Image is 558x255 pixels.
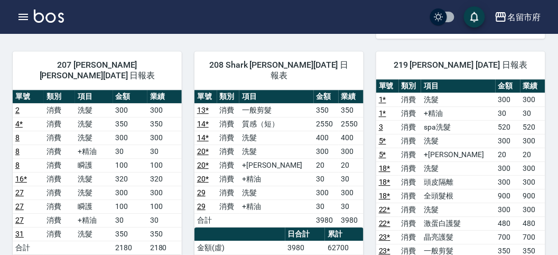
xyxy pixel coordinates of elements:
td: 480 [496,216,520,230]
td: 300 [113,186,147,199]
td: 洗髮 [421,203,495,216]
td: 300 [496,203,520,216]
td: 消費 [44,103,75,117]
td: 頭皮隔離 [421,175,495,189]
td: 消費 [399,120,422,134]
td: 消費 [399,189,422,203]
td: 350 [113,117,147,131]
td: +[PERSON_NAME] [239,158,313,172]
td: 洗髮 [239,144,313,158]
button: 名留市府 [490,6,545,28]
td: 3980 [314,213,339,227]
td: 消費 [217,186,240,199]
td: 350 [314,103,339,117]
td: 320 [147,172,182,186]
td: 洗髮 [239,131,313,144]
td: 300 [113,131,147,144]
td: 消費 [217,117,240,131]
td: 900 [520,189,545,203]
td: 全頭髮根 [421,189,495,203]
td: +精油 [239,172,313,186]
td: 消費 [399,230,422,244]
a: 2 [15,106,20,114]
td: 消費 [217,158,240,172]
td: 質感（短） [239,117,313,131]
td: 洗髮 [75,227,113,241]
td: 3980 [285,241,325,254]
td: 100 [147,199,182,213]
td: 20 [520,148,545,161]
td: 300 [496,161,520,175]
td: 300 [339,186,364,199]
td: 消費 [217,144,240,158]
td: 300 [314,144,339,158]
table: a dense table [194,90,364,227]
td: 300 [496,175,520,189]
td: 320 [113,172,147,186]
th: 單號 [376,79,399,93]
td: +精油 [75,213,113,227]
td: 2550 [339,117,364,131]
td: 消費 [217,172,240,186]
td: 洗髮 [75,186,113,199]
a: 3 [379,123,383,131]
td: 300 [147,103,182,117]
th: 金額 [314,90,339,104]
td: 洗髮 [421,161,495,175]
th: 日合計 [285,227,325,241]
td: 30 [147,213,182,227]
td: 350 [147,117,182,131]
td: +精油 [239,199,313,213]
th: 業績 [520,79,545,93]
a: 31 [15,230,24,238]
td: 一般剪髮 [239,103,313,117]
td: 350 [339,103,364,117]
td: 洗髮 [75,117,113,131]
td: 消費 [399,175,422,189]
td: 消費 [44,172,75,186]
td: 300 [496,93,520,106]
td: 2180 [147,241,182,254]
td: 洗髮 [239,186,313,199]
td: 30 [496,106,520,120]
th: 單號 [194,90,217,104]
td: spa洗髮 [421,120,495,134]
td: 消費 [399,106,422,120]
td: 30 [314,172,339,186]
table: a dense table [13,90,182,255]
button: save [464,6,485,28]
th: 業績 [147,90,182,104]
td: 合計 [194,213,217,227]
td: 350 [113,227,147,241]
td: 消費 [44,186,75,199]
a: 27 [15,202,24,211]
td: 激蛋白護髮 [421,216,495,230]
a: 8 [15,161,20,169]
td: 消費 [44,199,75,213]
td: 100 [113,158,147,172]
td: 3980 [339,213,364,227]
td: 300 [520,175,545,189]
td: 20 [314,158,339,172]
td: 消費 [399,148,422,161]
th: 類別 [399,79,422,93]
td: 消費 [399,134,422,148]
span: 207 [PERSON_NAME] [PERSON_NAME][DATE] 日報表 [25,60,169,81]
a: 27 [15,188,24,197]
td: 300 [496,134,520,148]
td: 消費 [399,93,422,106]
a: 29 [197,202,206,211]
td: 300 [520,134,545,148]
td: 700 [520,230,545,244]
td: 100 [147,158,182,172]
td: 消費 [399,203,422,216]
span: 219 [PERSON_NAME] [DATE] 日報表 [389,60,533,70]
td: 消費 [44,117,75,131]
td: 62700 [325,241,364,254]
td: 20 [339,158,364,172]
a: 27 [15,216,24,224]
td: 2550 [314,117,339,131]
td: 520 [496,120,520,134]
td: 30 [113,144,147,158]
th: 項目 [75,90,113,104]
